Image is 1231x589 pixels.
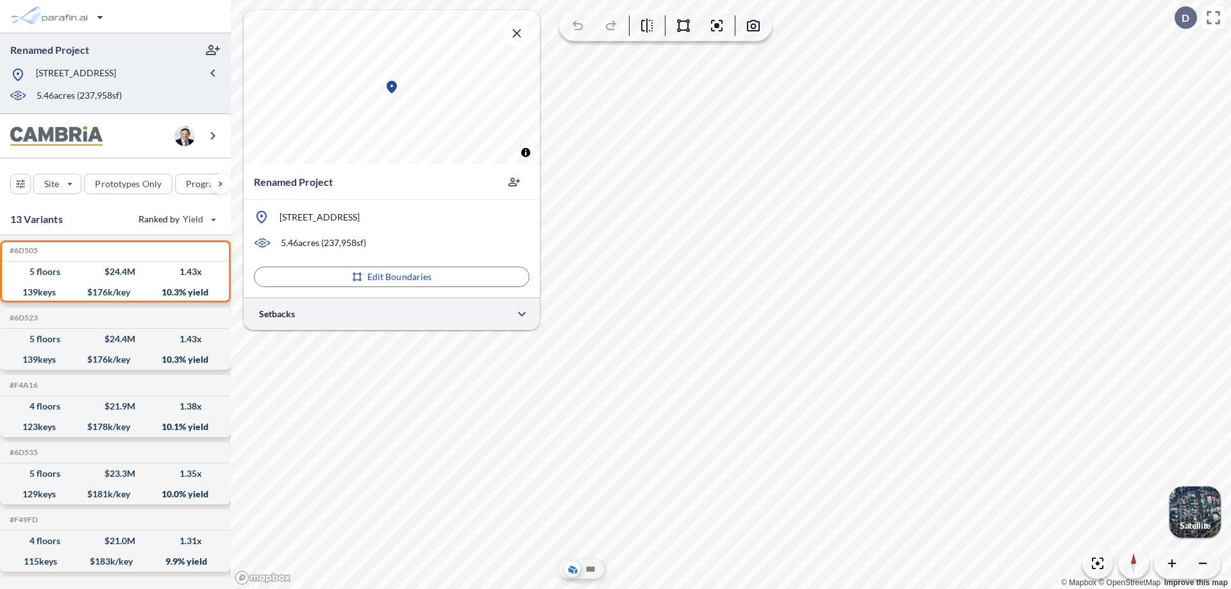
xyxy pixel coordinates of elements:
[128,209,224,229] button: Ranked by Yield
[1061,578,1096,587] a: Mapbox
[583,561,598,577] button: Site Plan
[280,211,360,224] p: [STREET_ADDRESS]
[367,270,432,283] p: Edit Boundaries
[384,79,399,95] div: Map marker
[254,267,530,287] button: Edit Boundaries
[84,174,172,194] button: Prototypes Only
[235,570,291,585] a: Mapbox homepage
[565,561,580,577] button: Aerial View
[10,126,103,146] img: BrandImage
[95,178,162,190] p: Prototypes Only
[522,145,530,160] span: Toggle attribution
[183,213,204,226] span: Yield
[33,174,81,194] button: Site
[7,313,38,322] h5: Click to copy the code
[10,43,89,57] p: Renamed Project
[175,174,244,194] button: Program
[1169,486,1221,538] img: Switcher Image
[36,67,116,83] p: [STREET_ADDRESS]
[254,174,333,190] p: Renamed Project
[10,212,63,227] p: 13 Variants
[37,89,122,103] p: 5.46 acres ( 237,958 sf)
[1098,578,1160,587] a: OpenStreetMap
[7,246,38,255] h5: Click to copy the code
[7,448,38,457] h5: Click to copy the code
[1180,520,1210,531] p: Satellite
[7,381,38,390] h5: Click to copy the code
[518,145,533,160] button: Toggle attribution
[1169,486,1221,538] button: Switcher ImageSatellite
[44,178,59,190] p: Site
[1164,578,1228,587] a: Improve this map
[186,178,222,190] p: Program
[1182,12,1189,24] p: D
[244,10,540,164] canvas: Map
[281,236,366,249] p: 5.46 acres ( 237,958 sf)
[174,126,195,146] img: user logo
[7,515,38,524] h5: Click to copy the code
